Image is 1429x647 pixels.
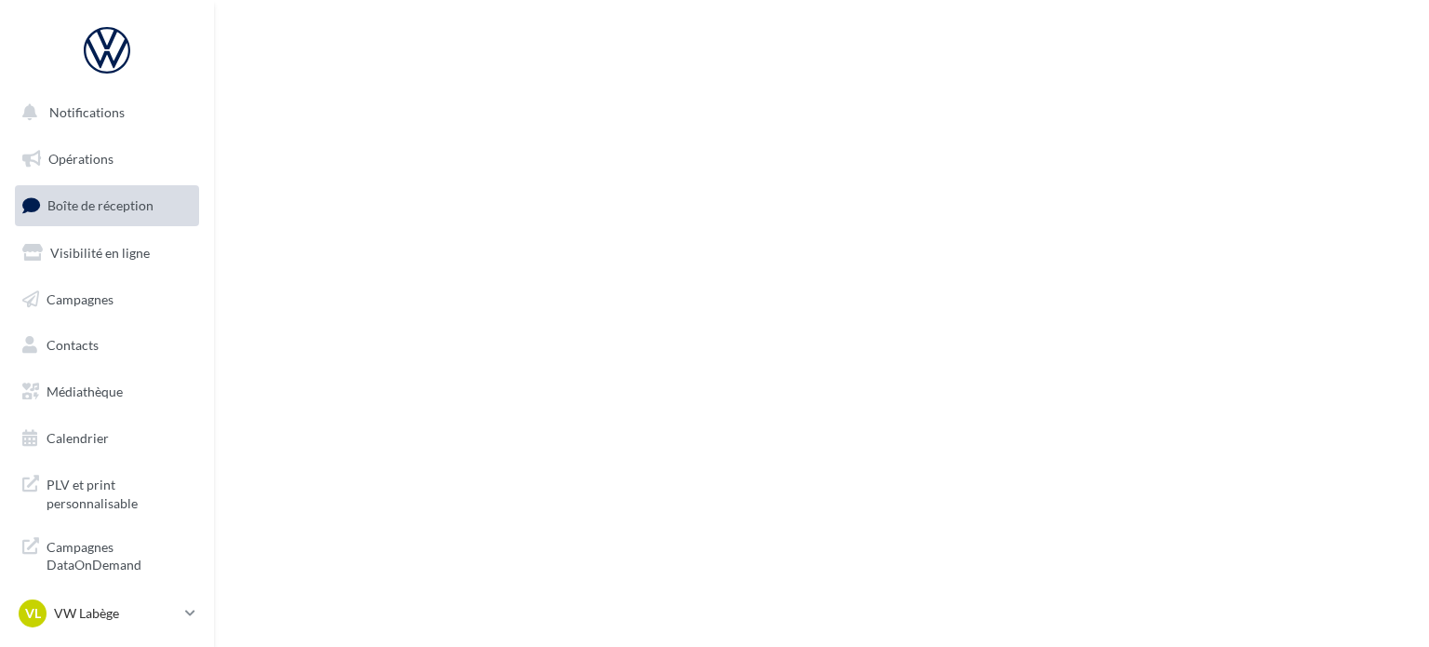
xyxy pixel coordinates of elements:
a: PLV et print personnalisable [11,465,203,519]
span: Calendrier [47,430,109,446]
a: VL VW Labège [15,596,199,631]
a: Médiathèque [11,372,203,411]
a: Opérations [11,140,203,179]
span: Notifications [49,104,125,120]
a: Contacts [11,326,203,365]
a: Visibilité en ligne [11,234,203,273]
span: Visibilité en ligne [50,245,150,261]
span: VL [25,604,41,623]
span: PLV et print personnalisable [47,472,192,512]
button: Notifications [11,93,195,132]
span: Boîte de réception [47,197,154,213]
a: Boîte de réception [11,185,203,225]
p: VW Labège [54,604,178,623]
a: Campagnes [11,280,203,319]
span: Campagnes [47,290,114,306]
a: Campagnes DataOnDemand [11,527,203,582]
span: Opérations [48,151,114,167]
span: Contacts [47,337,99,353]
a: Calendrier [11,419,203,458]
span: Campagnes DataOnDemand [47,534,192,574]
span: Médiathèque [47,384,123,399]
